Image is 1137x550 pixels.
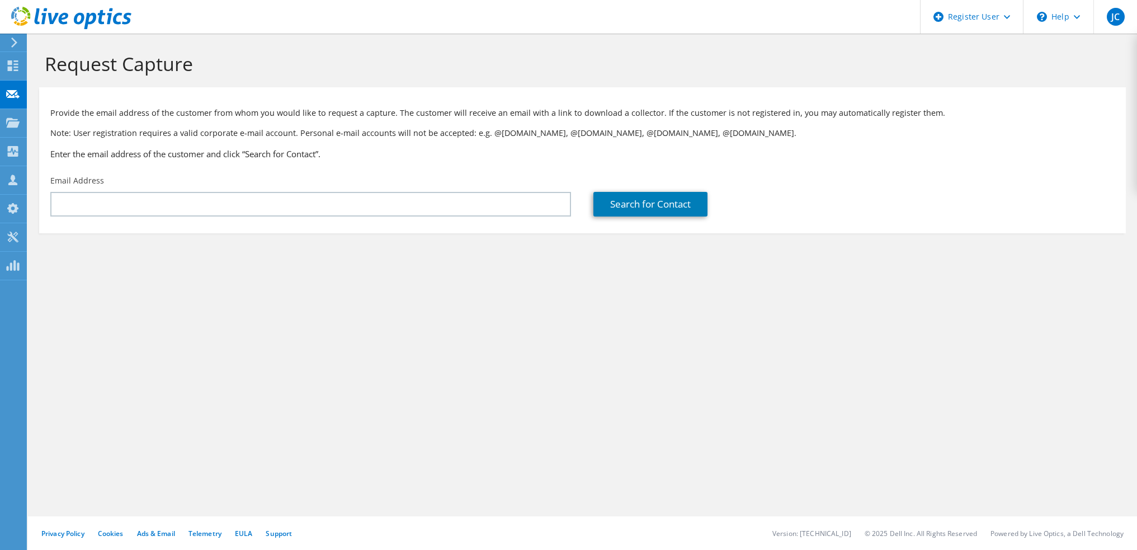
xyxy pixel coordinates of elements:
[50,127,1115,139] p: Note: User registration requires a valid corporate e-mail account. Personal e-mail accounts will ...
[266,529,292,538] a: Support
[137,529,175,538] a: Ads & Email
[98,529,124,538] a: Cookies
[593,192,707,217] a: Search for Contact
[772,529,851,538] li: Version: [TECHNICAL_ID]
[235,529,252,538] a: EULA
[1107,8,1125,26] span: JC
[50,148,1115,160] h3: Enter the email address of the customer and click “Search for Contact”.
[45,52,1115,76] h1: Request Capture
[188,529,221,538] a: Telemetry
[50,107,1115,119] p: Provide the email address of the customer from whom you would like to request a capture. The cust...
[865,529,977,538] li: © 2025 Dell Inc. All Rights Reserved
[50,175,104,186] label: Email Address
[990,529,1124,538] li: Powered by Live Optics, a Dell Technology
[1037,12,1047,22] svg: \n
[41,529,84,538] a: Privacy Policy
